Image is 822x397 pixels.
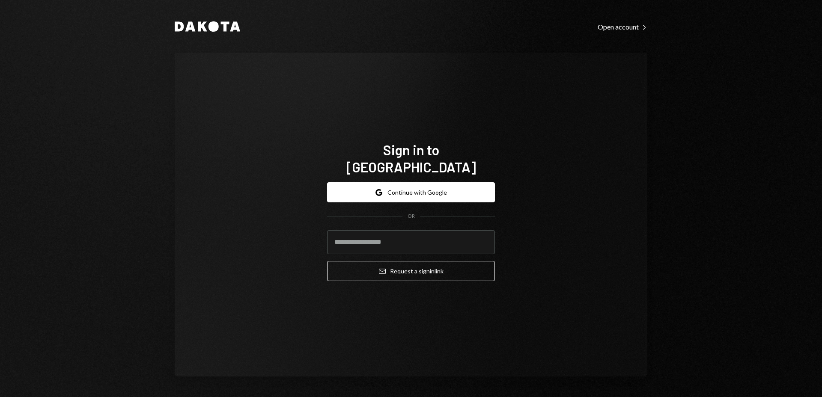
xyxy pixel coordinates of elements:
[598,22,647,31] a: Open account
[327,261,495,281] button: Request a signinlink
[327,182,495,202] button: Continue with Google
[598,23,647,31] div: Open account
[327,141,495,175] h1: Sign in to [GEOGRAPHIC_DATA]
[408,213,415,220] div: OR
